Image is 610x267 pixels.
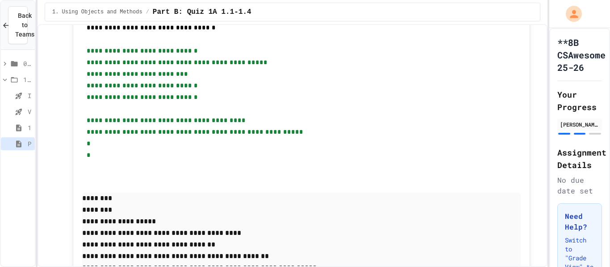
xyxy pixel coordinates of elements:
[23,75,31,84] span: 1. Using Objects and Methods
[557,36,606,74] h1: **8B CSAwesome 25-26
[153,7,251,17] span: Part B: Quiz 1A 1.1-1.4
[28,91,31,100] span: Introduction to Algorithms, Programming, and Compilers
[28,107,31,116] span: Variables and Data Types - Quiz
[560,120,599,128] div: [PERSON_NAME]
[146,8,149,16] span: /
[556,4,584,24] div: My Account
[557,175,602,196] div: No due date set
[23,59,31,68] span: 0: Getting Started
[557,146,602,171] h2: Assignment Details
[52,8,142,16] span: 1. Using Objects and Methods
[557,88,602,113] h2: Your Progress
[15,11,34,39] span: Back to Teams
[28,139,31,148] span: Part B: Quiz 1A 1.1-1.4
[28,123,31,132] span: 1.4. Assignment and Input
[565,211,594,232] h3: Need Help?
[8,6,28,44] button: Back to Teams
